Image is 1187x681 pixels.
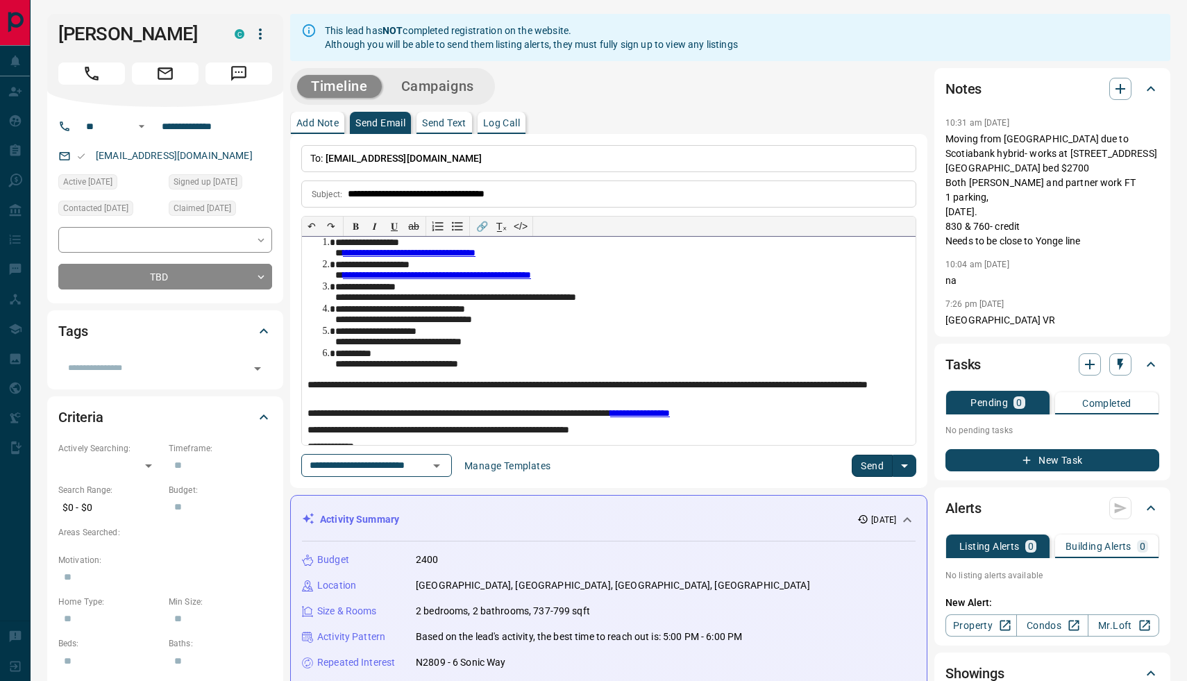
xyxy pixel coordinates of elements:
[1028,541,1034,551] p: 0
[63,175,112,189] span: Active [DATE]
[58,174,162,194] div: Sun Jul 27 2025
[511,217,530,236] button: </>
[317,655,395,670] p: Repeated Interest
[58,554,272,566] p: Motivation:
[959,541,1020,551] p: Listing Alerts
[382,25,403,36] strong: NOT
[945,260,1009,269] p: 10:04 am [DATE]
[326,153,482,164] span: [EMAIL_ADDRESS][DOMAIN_NAME]
[852,455,916,477] div: split button
[852,455,893,477] button: Send
[58,264,272,289] div: TBD
[58,320,87,342] h2: Tags
[297,75,382,98] button: Timeline
[1016,614,1088,637] a: Condos
[416,655,506,670] p: N2809 - 6 Sonic Way
[58,23,214,45] h1: [PERSON_NAME]
[945,299,1004,309] p: 7:26 pm [DATE]
[302,217,321,236] button: ↶
[945,132,1159,249] p: Moving from [GEOGRAPHIC_DATA] due to Scotiabank hybrid- works at [STREET_ADDRESS][GEOGRAPHIC_DATA...
[428,217,448,236] button: Numbered list
[58,484,162,496] p: Search Range:
[945,614,1017,637] a: Property
[355,118,405,128] p: Send Email
[205,62,272,85] span: Message
[945,118,1009,128] p: 10:31 am [DATE]
[416,553,439,567] p: 2400
[58,596,162,608] p: Home Type:
[58,637,162,650] p: Beds:
[312,188,342,201] p: Subject:
[320,512,399,527] p: Activity Summary
[317,630,385,644] p: Activity Pattern
[317,578,356,593] p: Location
[317,604,377,619] p: Size & Rooms
[325,18,738,57] div: This lead has completed registration on the website. Although you will be able to send them listi...
[58,314,272,348] div: Tags
[58,442,162,455] p: Actively Searching:
[945,449,1159,471] button: New Task
[58,401,272,434] div: Criteria
[174,175,237,189] span: Signed up [DATE]
[346,217,365,236] button: 𝐁
[301,145,916,172] p: To:
[945,274,1159,288] p: na
[456,455,559,477] button: Manage Templates
[491,217,511,236] button: T̲ₓ
[472,217,491,236] button: 🔗
[169,442,272,455] p: Timeframe:
[871,514,896,526] p: [DATE]
[169,637,272,650] p: Baths:
[422,118,466,128] p: Send Text
[302,507,916,532] div: Activity Summary[DATE]
[1016,398,1022,407] p: 0
[945,491,1159,525] div: Alerts
[169,596,272,608] p: Min Size:
[169,174,272,194] div: Sun Jul 27 2025
[321,217,341,236] button: ↷
[945,78,982,100] h2: Notes
[945,569,1159,582] p: No listing alerts available
[96,150,253,161] a: [EMAIL_ADDRESS][DOMAIN_NAME]
[169,201,272,220] div: Mon Jul 28 2025
[945,313,1159,328] p: [GEOGRAPHIC_DATA] VR
[76,151,86,161] svg: Email Valid
[169,484,272,496] p: Budget:
[945,353,981,376] h2: Tasks
[945,348,1159,381] div: Tasks
[970,398,1008,407] p: Pending
[391,221,398,232] span: 𝐔
[448,217,467,236] button: Bullet list
[1066,541,1131,551] p: Building Alerts
[58,496,162,519] p: $0 - $0
[483,118,520,128] p: Log Call
[427,456,446,476] button: Open
[1082,398,1131,408] p: Completed
[235,29,244,39] div: condos.ca
[408,221,419,232] s: ab
[174,201,231,215] span: Claimed [DATE]
[1088,614,1159,637] a: Mr.Loft
[416,578,810,593] p: [GEOGRAPHIC_DATA], [GEOGRAPHIC_DATA], [GEOGRAPHIC_DATA], [GEOGRAPHIC_DATA]
[58,201,162,220] div: Sun Jul 27 2025
[385,217,404,236] button: 𝐔
[945,497,982,519] h2: Alerts
[387,75,488,98] button: Campaigns
[945,420,1159,441] p: No pending tasks
[58,526,272,539] p: Areas Searched:
[58,62,125,85] span: Call
[132,62,199,85] span: Email
[248,359,267,378] button: Open
[945,596,1159,610] p: New Alert:
[404,217,423,236] button: ab
[58,406,103,428] h2: Criteria
[63,201,128,215] span: Contacted [DATE]
[365,217,385,236] button: 𝑰
[133,118,150,135] button: Open
[416,604,590,619] p: 2 bedrooms, 2 bathrooms, 737-799 sqft
[1140,541,1145,551] p: 0
[416,630,742,644] p: Based on the lead's activity, the best time to reach out is: 5:00 PM - 6:00 PM
[296,118,339,128] p: Add Note
[945,72,1159,106] div: Notes
[317,553,349,567] p: Budget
